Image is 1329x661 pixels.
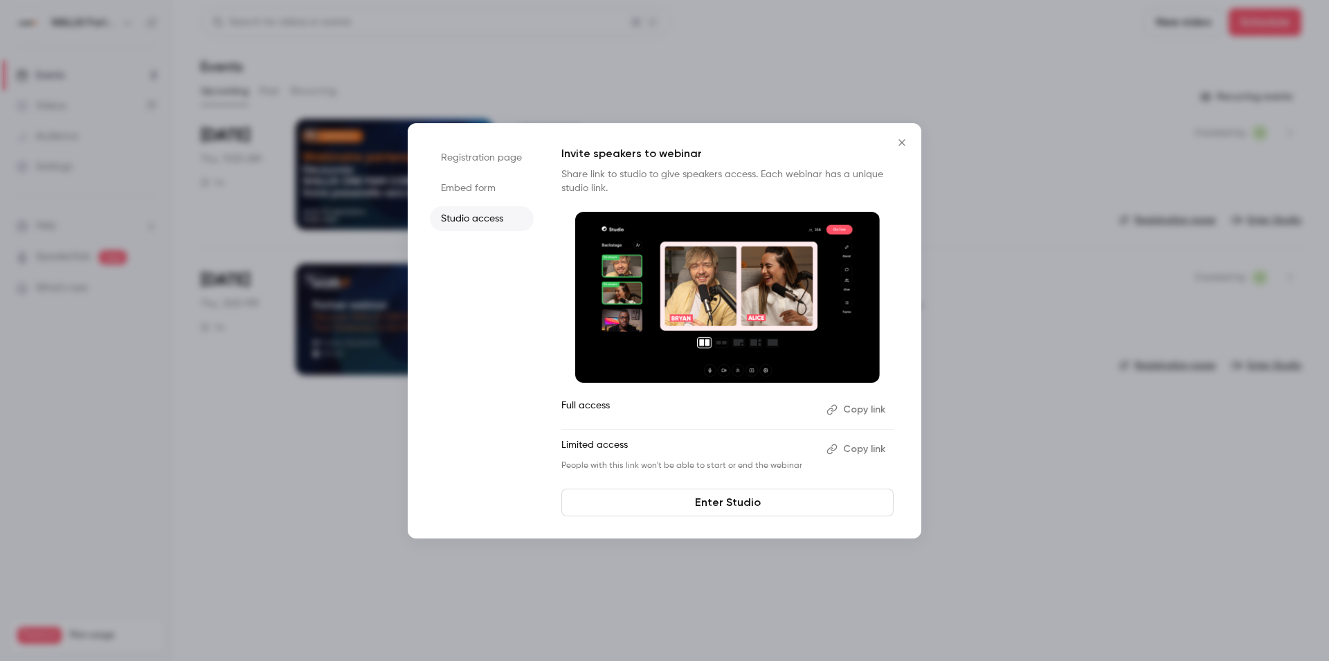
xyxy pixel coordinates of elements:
[561,145,894,162] p: Invite speakers to webinar
[821,399,894,421] button: Copy link
[561,460,815,471] p: People with this link won't be able to start or end the webinar
[561,489,894,516] a: Enter Studio
[561,438,815,460] p: Limited access
[430,176,534,201] li: Embed form
[430,206,534,231] li: Studio access
[430,145,534,170] li: Registration page
[561,167,894,195] p: Share link to studio to give speakers access. Each webinar has a unique studio link.
[561,399,815,421] p: Full access
[575,212,880,383] img: Invite speakers to webinar
[888,129,916,156] button: Close
[821,438,894,460] button: Copy link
